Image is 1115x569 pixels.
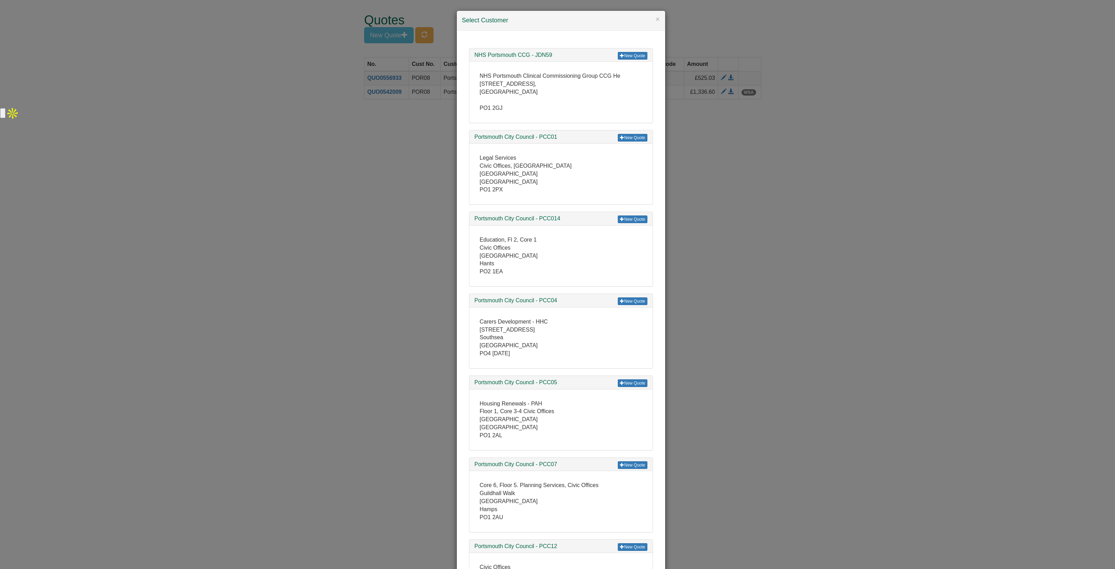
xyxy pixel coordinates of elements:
h3: Portsmouth City Council - PCC07 [475,461,647,468]
span: [GEOGRAPHIC_DATA] [480,89,538,95]
h3: Portsmouth City Council - PCC04 [475,297,647,304]
h3: NHS Portsmouth CCG - JDN59 [475,52,647,58]
span: PO2 1EA [480,268,503,274]
span: Carers Development - HHC [480,319,548,325]
span: PO1 2AU [480,514,503,520]
span: Guildhall Walk [480,490,515,496]
span: PO1 2GJ [480,105,503,111]
button: × [655,15,660,23]
a: New Quote [618,379,647,387]
span: Hants [480,260,494,266]
span: PO1 2PX [480,187,503,192]
h3: Portsmouth City Council - PCC01 [475,134,647,140]
span: Southsea [480,334,503,340]
a: New Quote [618,52,647,60]
span: [GEOGRAPHIC_DATA] [480,416,538,422]
span: Core 6, Floor 5. Planning Services, Civic Offices [480,482,599,488]
span: [STREET_ADDRESS] [480,327,535,333]
span: Civic Offices, [GEOGRAPHIC_DATA] [480,163,572,169]
h3: Portsmouth City Council - PCC12 [475,543,647,549]
h3: Portsmouth City Council - PCC05 [475,379,647,386]
h4: Select Customer [462,16,660,25]
span: [GEOGRAPHIC_DATA] [480,498,538,504]
img: Apollo [6,106,20,120]
a: New Quote [618,134,647,142]
h3: Portsmouth City Council - PCC014 [475,215,647,222]
span: [GEOGRAPHIC_DATA] [480,424,538,430]
span: [STREET_ADDRESS], [480,81,537,87]
span: Hamps [480,506,498,512]
span: Education, Fl 2, Core 1 [480,237,537,243]
span: Legal Services [480,155,516,161]
span: [GEOGRAPHIC_DATA] [480,342,538,348]
span: Civic Offices [480,245,511,251]
a: New Quote [618,543,647,551]
span: Floor 1, Core 3-4 Civic Offices [480,408,554,414]
a: New Quote [618,461,647,469]
a: New Quote [618,215,647,223]
span: [GEOGRAPHIC_DATA] [480,253,538,259]
span: NHS Portsmouth Clinical Commissioning Group CCG He [480,73,621,79]
span: [GEOGRAPHIC_DATA] [480,179,538,185]
a: New Quote [618,297,647,305]
span: PO1 2AL [480,432,502,438]
span: Housing Renewals - PAH [480,401,542,407]
span: PO4 [DATE] [480,350,510,356]
span: [GEOGRAPHIC_DATA] [480,171,538,177]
